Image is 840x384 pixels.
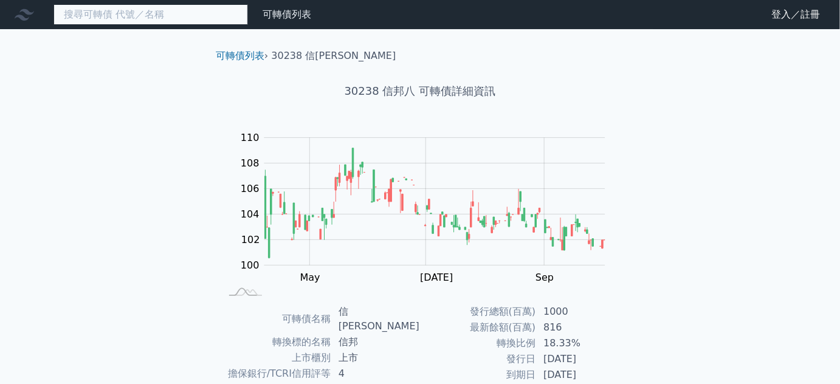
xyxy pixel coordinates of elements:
[536,367,619,383] td: [DATE]
[300,272,320,283] tspan: May
[241,208,260,220] tspan: 104
[779,326,840,384] div: 聊天小工具
[536,320,619,335] td: 816
[53,4,248,25] input: 搜尋可轉債 代號／名稱
[536,335,619,351] td: 18.33%
[221,304,331,334] td: 可轉債名稱
[235,132,624,283] g: Chart
[420,335,536,351] td: 轉換比例
[221,334,331,350] td: 轉換標的名稱
[331,350,420,366] td: 上市
[536,304,619,320] td: 1000
[420,351,536,367] td: 發行日
[535,272,554,283] tspan: Sep
[331,304,420,334] td: 信[PERSON_NAME]
[265,148,605,259] g: Series
[779,326,840,384] iframe: Chat Widget
[272,49,396,63] li: 30238 信[PERSON_NAME]
[420,320,536,335] td: 最新餘額(百萬)
[221,366,331,382] td: 擔保銀行/TCRI信用評等
[216,49,268,63] li: ›
[241,157,260,169] tspan: 108
[421,272,453,283] tspan: [DATE]
[263,9,311,20] a: 可轉債列表
[331,334,420,350] td: 信邦
[762,5,830,24] a: 登入／註冊
[420,367,536,383] td: 到期日
[216,50,264,61] a: 可轉債列表
[221,350,331,366] td: 上市櫃別
[241,183,260,194] tspan: 106
[241,132,260,143] tspan: 110
[331,366,420,382] td: 4
[206,83,634,100] h1: 30238 信邦八 可轉債詳細資訊
[536,351,619,367] td: [DATE]
[420,304,536,320] td: 發行總額(百萬)
[241,234,260,245] tspan: 102
[241,259,260,271] tspan: 100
